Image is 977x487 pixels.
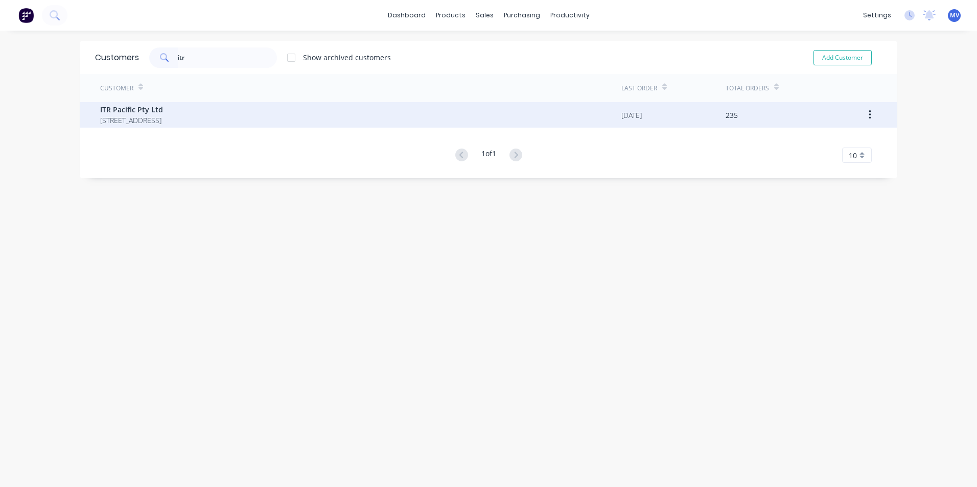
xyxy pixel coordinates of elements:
[431,8,471,23] div: products
[383,8,431,23] a: dashboard
[95,52,139,64] div: Customers
[726,84,769,93] div: Total Orders
[178,47,277,68] input: Search customers...
[621,110,642,120] div: [DATE]
[621,84,657,93] div: Last Order
[545,8,595,23] div: productivity
[303,52,391,63] div: Show archived customers
[499,8,545,23] div: purchasing
[100,104,163,115] span: ITR Pacific Pty Ltd
[100,115,163,126] span: [STREET_ADDRESS]
[858,8,896,23] div: settings
[726,110,738,120] div: 235
[950,11,959,20] span: MV
[849,150,857,161] span: 10
[813,50,872,65] button: Add Customer
[471,8,499,23] div: sales
[481,148,496,163] div: 1 of 1
[18,8,34,23] img: Factory
[100,84,133,93] div: Customer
